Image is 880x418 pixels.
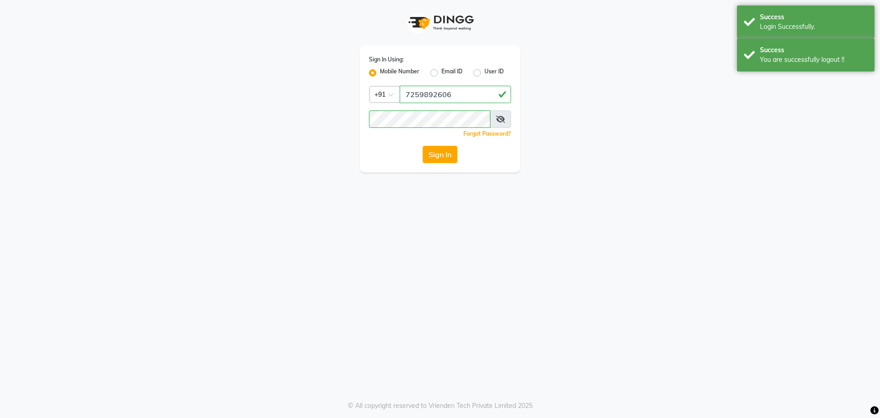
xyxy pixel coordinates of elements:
input: Username [400,86,511,103]
div: Success [760,45,868,55]
label: Mobile Number [380,67,419,78]
div: You are successfully logout !! [760,55,868,65]
a: Forgot Password? [463,130,511,137]
label: User ID [484,67,504,78]
div: Success [760,12,868,22]
label: Email ID [441,67,462,78]
input: Username [369,110,490,128]
img: logo1.svg [403,9,477,36]
button: Sign In [423,146,457,163]
div: Login Successfully. [760,22,868,32]
label: Sign In Using: [369,55,404,64]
